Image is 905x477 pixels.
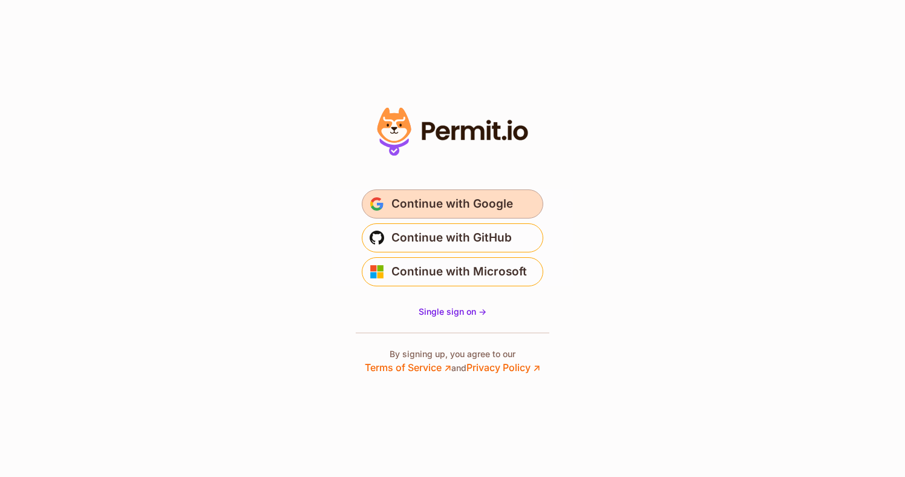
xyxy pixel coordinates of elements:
[362,189,543,219] button: Continue with Google
[365,361,451,373] a: Terms of Service ↗
[391,194,513,214] span: Continue with Google
[419,306,486,318] a: Single sign on ->
[391,262,527,281] span: Continue with Microsoft
[365,348,540,375] p: By signing up, you agree to our and
[419,306,486,317] span: Single sign on ->
[362,257,543,286] button: Continue with Microsoft
[466,361,540,373] a: Privacy Policy ↗
[391,228,512,248] span: Continue with GitHub
[362,223,543,252] button: Continue with GitHub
